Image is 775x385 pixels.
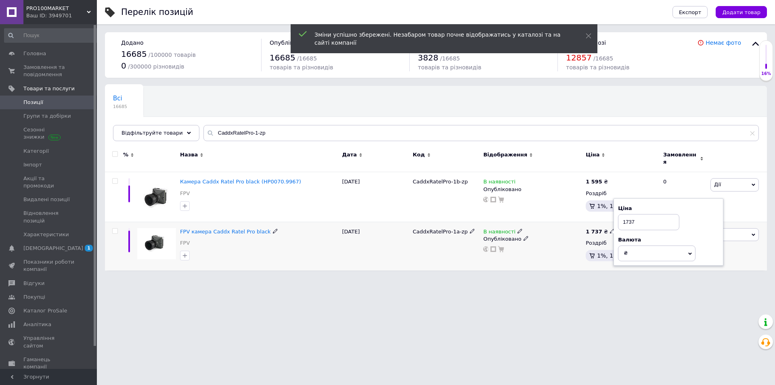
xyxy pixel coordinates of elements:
[314,31,566,47] div: Зміни успішно збережені. Незабаром товар почне відображатись у каталозі та на сайті компанії
[23,175,75,189] span: Акції та промокоди
[4,28,100,43] input: Пошук
[180,179,301,185] a: Камера Caddx Ratel Pro black (HP0070.9967)
[23,85,75,92] span: Товари та послуги
[26,12,97,19] div: Ваш ID: 3949701
[270,40,311,46] span: Опубліковано
[121,40,143,46] span: Додано
[658,172,708,222] div: 0
[113,104,127,110] span: 16685
[586,239,656,247] div: Роздріб
[593,55,613,62] span: / 16685
[121,8,193,17] div: Перелік позицій
[23,293,45,301] span: Покупці
[270,53,295,62] span: 16685
[23,64,75,78] span: Замовлення та повідомлення
[597,252,632,259] span: 1%, 17.37 ₴
[23,99,43,106] span: Позиції
[23,196,70,203] span: Видалені позиції
[413,229,467,235] span: CaddxRatelPro-1a-zp
[23,161,42,169] span: Імпорт
[483,186,582,193] div: Опубліковано
[121,49,147,59] span: 16685
[566,64,629,71] span: товарів та різновидів
[23,126,75,141] span: Сезонні знижки
[137,228,176,260] img: FPV камера Caddx Ratel Pro black
[180,151,198,158] span: Назва
[714,181,721,187] span: Дії
[123,151,128,158] span: %
[663,151,698,166] span: Замовлення
[342,151,357,158] span: Дата
[597,203,632,209] span: 1%, 17.35 ₴
[586,190,656,197] div: Роздріб
[618,205,719,212] div: Ціна
[23,112,71,120] span: Групи та добірки
[23,321,51,328] span: Аналітика
[121,130,183,136] span: Відфільтруйте товари
[85,245,93,252] span: 1
[23,258,75,273] span: Показники роботи компанії
[137,178,176,215] img: Камера Caddx Ratel Pro black (HP0070.9967)
[149,52,196,58] span: / 100000 товарів
[586,228,615,235] div: ₴
[716,6,767,18] button: Додати товар
[23,231,69,238] span: Характеристики
[26,5,87,12] span: PRO100MARKET
[180,239,190,247] a: FPV
[128,63,184,70] span: / 300000 різновидів
[586,229,602,235] b: 1 737
[23,280,44,287] span: Відгуки
[672,6,708,18] button: Експорт
[180,190,190,197] a: FPV
[483,151,527,158] span: Відображення
[566,53,592,62] span: 12857
[679,9,702,15] span: Експорт
[722,9,760,15] span: Додати товар
[340,172,411,222] div: [DATE]
[760,71,773,77] div: 16%
[483,179,515,187] span: В наявності
[23,210,75,224] span: Відновлення позицій
[618,236,719,243] div: Валюта
[297,55,317,62] span: / 16685
[706,40,741,46] a: Немає фото
[113,95,122,102] span: Всі
[23,356,75,370] span: Гаманець компанії
[23,50,46,57] span: Головна
[483,229,515,237] span: В наявності
[483,235,582,243] div: Опубліковано
[270,64,333,71] span: товарів та різновидів
[23,148,49,155] span: Категорії
[413,179,468,185] span: CaddxRatelPro-1b-zp
[203,125,759,141] input: Пошук по назві позиції, артикулу і пошуковим запитам
[180,229,271,235] a: FPV камера Caddx Ratel Pro black
[418,53,438,62] span: 3828
[440,55,460,62] span: / 16685
[418,64,481,71] span: товарів та різновидів
[340,222,411,271] div: [DATE]
[23,245,83,252] span: [DEMOGRAPHIC_DATA]
[586,178,608,185] div: ₴
[121,61,126,71] span: 0
[586,151,599,158] span: Ціна
[23,307,67,314] span: Каталог ProSale
[23,335,75,349] span: Управління сайтом
[413,151,425,158] span: Код
[586,179,602,185] b: 1 595
[624,250,628,256] span: ₴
